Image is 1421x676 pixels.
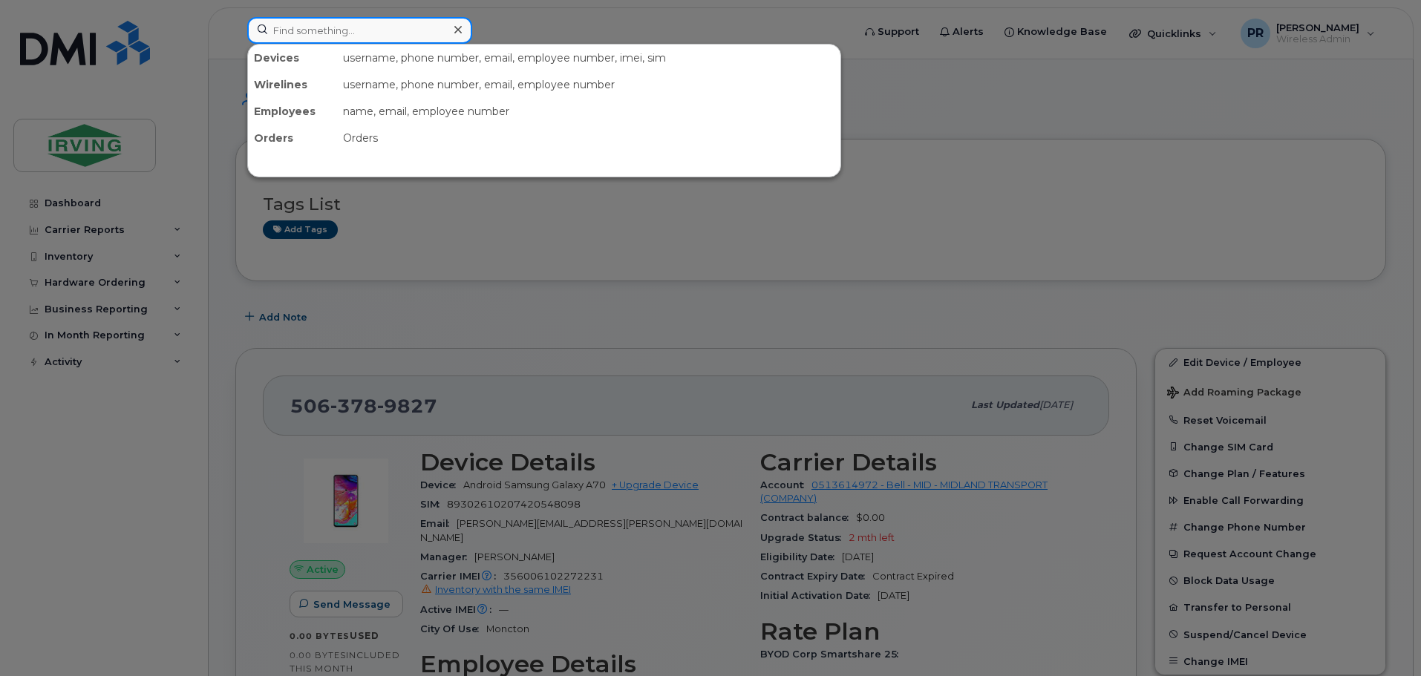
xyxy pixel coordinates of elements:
div: Orders [337,125,840,151]
div: username, phone number, email, employee number, imei, sim [337,45,840,71]
div: Employees [248,98,337,125]
div: Devices [248,45,337,71]
div: Orders [248,125,337,151]
div: username, phone number, email, employee number [337,71,840,98]
div: name, email, employee number [337,98,840,125]
div: Wirelines [248,71,337,98]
